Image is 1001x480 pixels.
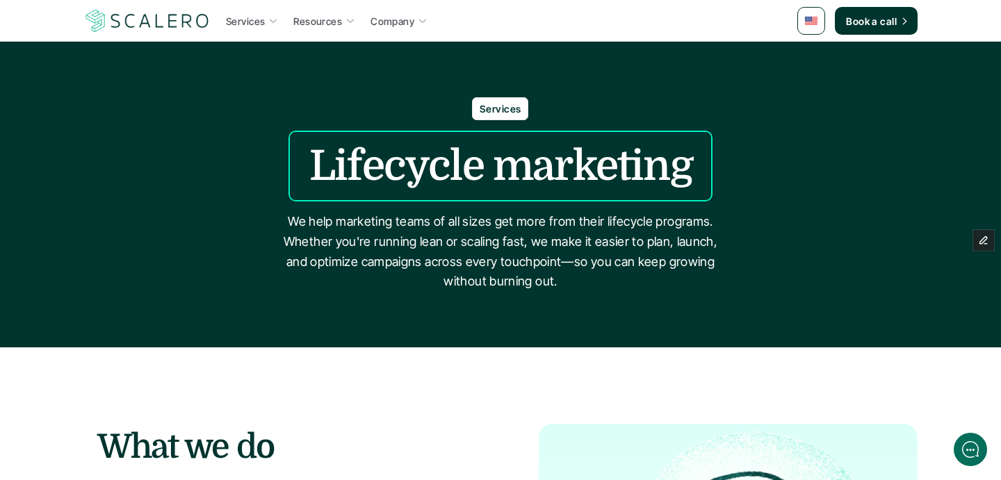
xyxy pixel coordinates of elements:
[954,433,987,466] iframe: gist-messenger-bubble-iframe
[221,381,232,388] tspan: GIF
[116,350,176,359] span: We run on Gist
[293,14,342,28] p: Resources
[371,14,414,28] p: Company
[217,378,236,390] g: />
[83,8,211,34] img: Scalero company logo
[52,9,99,24] div: Scalero
[973,230,994,251] button: Edit Framer Content
[211,365,241,404] button: />GIF
[52,27,99,36] div: Back [DATE]
[97,424,497,470] h2: What we do
[226,14,265,28] p: Services
[309,141,692,191] h1: Lifecycle marketing
[480,101,521,116] p: Services
[835,7,918,35] a: Book a call
[846,14,897,28] p: Book a call
[42,9,261,36] div: ScaleroBack [DATE]
[83,8,211,33] a: Scalero company logo
[275,212,726,292] p: We help marketing teams of all sizes get more from their lifecycle programs. Whether you're runni...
